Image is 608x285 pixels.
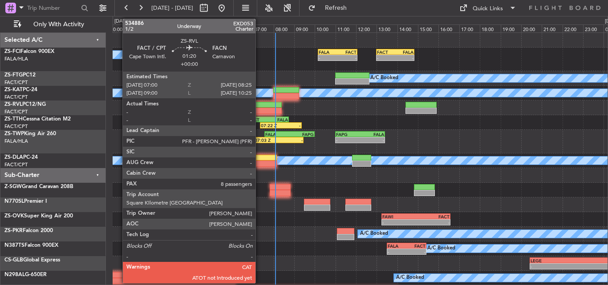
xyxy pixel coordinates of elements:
div: - [388,249,407,254]
span: ZS-KAT [4,87,23,92]
div: FACT [338,49,357,55]
div: 19:00 [501,24,521,32]
div: 09:00 [294,24,315,32]
a: N387TSFalcon 900EX [4,243,58,248]
span: ZS-TWP [4,131,24,136]
div: 00:00 [109,24,129,32]
div: FAKN [134,273,235,278]
div: - [395,55,413,60]
div: - [360,137,384,143]
a: ZS-KATPC-24 [4,87,37,92]
div: 13:00 [377,24,397,32]
span: N298AL [4,272,25,277]
div: FALA [395,49,413,55]
div: 16:00 [438,24,459,32]
a: FACT/CPT [4,108,28,115]
div: 07:22 Z [261,123,281,128]
div: 10:00 [315,24,335,32]
div: FALA [388,243,407,249]
a: ZS-FCIFalcon 900EX [4,49,54,54]
div: 06:00 [232,24,253,32]
div: 22:00 [563,24,583,32]
div: [DATE] - [DATE] [114,18,149,25]
a: FACT/CPT [4,161,28,168]
a: FACT/CPT [4,94,28,100]
a: N770SLPremier I [4,199,47,204]
div: A/C Booked [360,227,388,241]
a: ZS-TTHCessna Citation M2 [4,116,71,122]
div: - [319,55,338,60]
button: Refresh [304,1,357,15]
div: - [416,220,450,225]
div: A/C Booked [396,271,424,285]
span: ZS-PKR [4,228,23,233]
a: FACT/CPT [4,79,28,86]
span: ZS-FTG [4,72,23,78]
button: Only With Activity [10,17,97,32]
div: 18:00 [480,24,500,32]
div: 17:00 [459,24,480,32]
div: FALA [265,132,289,137]
div: 07:03 Z [255,137,279,143]
span: ZS-TTH [4,116,23,122]
span: N387TS [4,243,24,248]
div: 21:00 [542,24,562,32]
a: FACT/CPT [4,123,28,130]
a: FALA/HLA [4,56,28,62]
a: ZS-TWPKing Air 260 [4,131,56,136]
a: ZS-RVLPC12/NG [4,102,46,107]
div: - [406,249,426,254]
div: FACT [416,214,450,219]
div: 05:00 [212,24,232,32]
div: FALA [319,49,338,55]
a: CS-GLBGlobal Express [4,257,60,263]
div: 12:00 [356,24,377,32]
div: 15:00 [418,24,438,32]
span: ZS-FCI [4,49,20,54]
span: Refresh [317,5,355,11]
div: 07:00 [253,24,273,32]
div: Quick Links [473,4,503,13]
a: ZS-FTGPC12 [4,72,36,78]
div: 04:00 [191,24,211,32]
div: 01:00 [129,24,150,32]
div: 11:00 [336,24,356,32]
div: FACT [377,49,395,55]
div: 20:00 [521,24,542,32]
a: ZS-DLAPC-24 [4,155,38,160]
div: - [338,55,357,60]
a: N298ALG-650ER [4,272,47,277]
div: - [279,137,303,143]
div: A/C Booked [370,72,398,85]
div: FALA [268,117,288,122]
div: FAPG [336,132,360,137]
span: Only With Activity [23,21,94,28]
div: - [377,55,395,60]
div: 14:00 [397,24,418,32]
div: - [382,220,416,225]
span: N770SL [4,199,24,204]
span: CS-GLB [4,257,23,263]
div: 08:00 [274,24,294,32]
div: - [134,278,235,284]
div: 02:00 [150,24,170,32]
div: FAWI [382,214,416,219]
a: Z-SGWGrand Caravan 208B [4,184,73,189]
a: FALA/HLA [4,138,28,145]
div: FACT [248,117,268,122]
div: A/C Booked [427,242,455,255]
a: ZS-PKRFalcon 2000 [4,228,53,233]
div: - [281,123,301,128]
span: ZS-RVL [4,102,22,107]
div: 03:00 [170,24,191,32]
div: 23:00 [583,24,604,32]
div: - [336,137,360,143]
div: FAPG [290,132,314,137]
span: [DATE] - [DATE] [151,4,193,12]
input: Trip Number [27,1,78,15]
div: FACT [406,243,426,249]
div: FALA [360,132,384,137]
span: ZS-DLA [4,155,23,160]
a: ZS-OVKSuper King Air 200 [4,213,73,219]
span: ZS-OVK [4,213,24,219]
